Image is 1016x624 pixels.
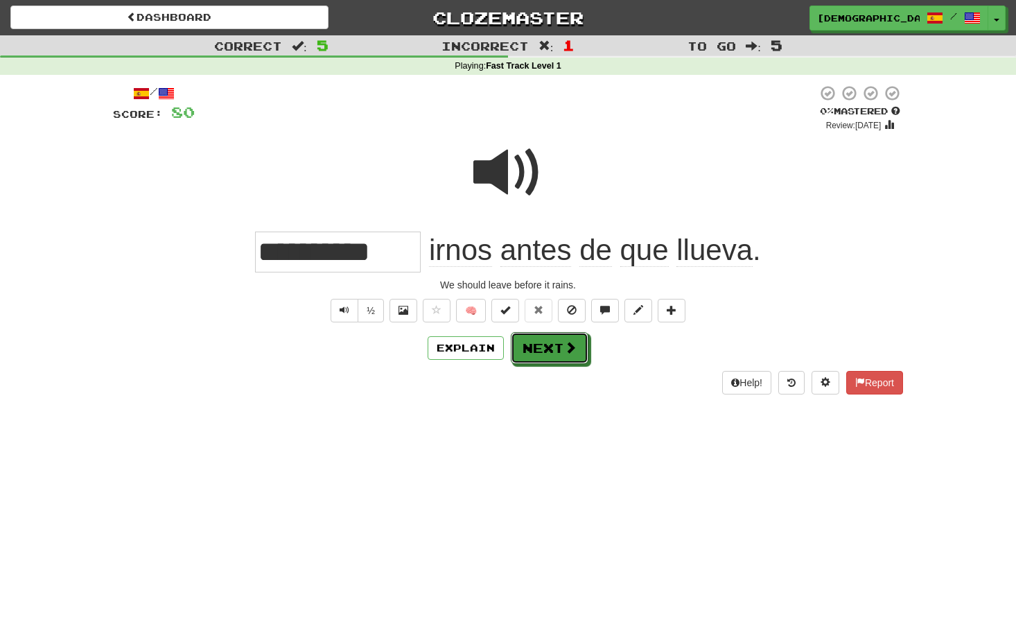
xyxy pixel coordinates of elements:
[846,371,903,395] button: Report
[817,12,920,24] span: [DEMOGRAPHIC_DATA]
[421,234,760,267] span: .
[113,278,903,292] div: We should leave before it rains.
[771,37,782,53] span: 5
[563,37,575,53] span: 1
[722,371,771,395] button: Help!
[491,299,519,322] button: Set this sentence to 100% Mastered (alt+m)
[171,103,195,121] span: 80
[292,40,307,52] span: :
[328,299,384,322] div: Text-to-speech controls
[950,11,957,21] span: /
[500,234,572,267] span: antes
[429,234,492,267] span: irnos
[558,299,586,322] button: Ignore sentence (alt+i)
[10,6,329,29] a: Dashboard
[358,299,384,322] button: ½
[349,6,667,30] a: Clozemaster
[428,336,504,360] button: Explain
[486,61,561,71] strong: Fast Track Level 1
[746,40,761,52] span: :
[620,234,669,267] span: que
[456,299,486,322] button: 🧠
[676,234,753,267] span: llueva
[317,37,329,53] span: 5
[809,6,988,31] a: [DEMOGRAPHIC_DATA] /
[511,332,588,364] button: Next
[525,299,552,322] button: Reset to 0% Mastered (alt+r)
[423,299,450,322] button: Favorite sentence (alt+f)
[778,371,805,395] button: Round history (alt+y)
[538,40,554,52] span: :
[658,299,685,322] button: Add to collection (alt+a)
[591,299,619,322] button: Discuss sentence (alt+u)
[624,299,652,322] button: Edit sentence (alt+d)
[113,85,195,102] div: /
[687,39,736,53] span: To go
[820,105,834,116] span: 0 %
[113,108,163,120] span: Score:
[441,39,529,53] span: Incorrect
[579,234,612,267] span: de
[389,299,417,322] button: Show image (alt+x)
[214,39,282,53] span: Correct
[817,105,903,118] div: Mastered
[331,299,358,322] button: Play sentence audio (ctl+space)
[826,121,882,130] small: Review: [DATE]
